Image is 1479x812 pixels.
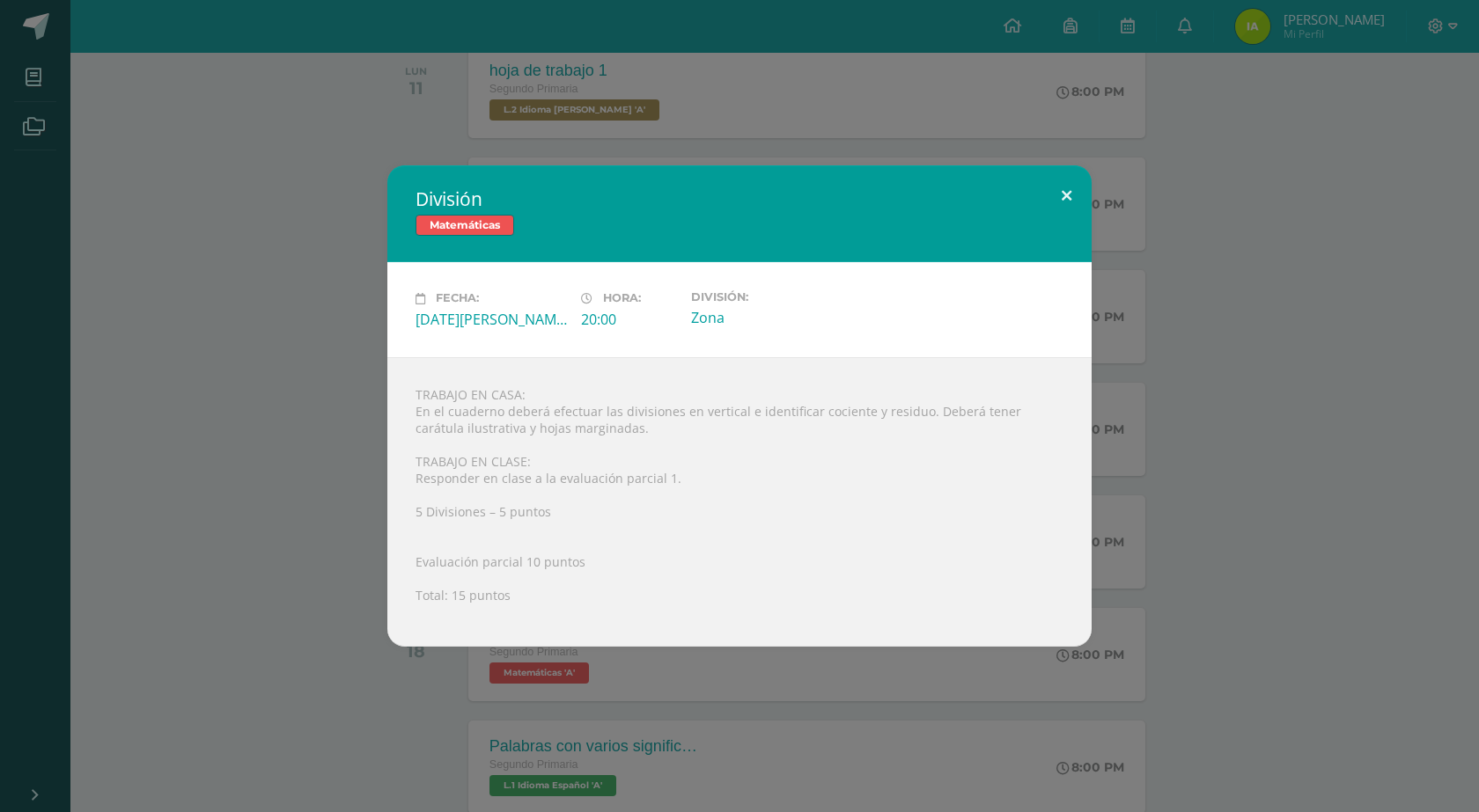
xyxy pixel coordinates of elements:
span: Matemáticas [416,215,514,236]
button: Close (Esc) [1041,165,1092,225]
span: Hora: [603,292,641,305]
div: 20:00 [581,310,677,329]
div: [DATE][PERSON_NAME] [416,310,567,329]
div: Zona [691,308,843,327]
label: División: [691,290,843,304]
h2: División [416,187,1063,211]
span: Fecha: [436,292,479,305]
div: TRABAJO EN CASA: En el cuaderno deberá efectuar las divisiones en vertical e identificar cociente... [387,357,1092,647]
